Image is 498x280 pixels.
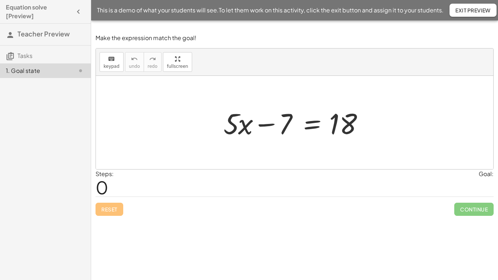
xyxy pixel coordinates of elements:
button: fullscreen [163,52,192,72]
span: Exit Preview [455,7,491,13]
button: redoredo [144,52,162,72]
span: Tasks [17,52,32,59]
span: Teacher Preview [17,30,70,38]
h4: Equation solve [Preview] [6,3,72,20]
button: undoundo [125,52,144,72]
span: 0 [96,176,108,198]
div: Goal: [479,170,494,178]
span: undo [129,64,140,69]
span: redo [148,64,157,69]
span: This is a demo of what your students will see. To let them work on this activity, click the exit ... [97,6,444,15]
i: redo [149,55,156,63]
button: keyboardkeypad [100,52,124,72]
i: undo [131,55,138,63]
label: Steps: [96,170,114,178]
i: keyboard [108,55,115,63]
button: Exit Preview [450,4,497,17]
span: keypad [104,64,120,69]
div: 1. Goal state [6,66,65,75]
p: Make the expression match the goal! [96,34,494,42]
span: fullscreen [167,64,188,69]
i: Task not started. [76,66,85,75]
